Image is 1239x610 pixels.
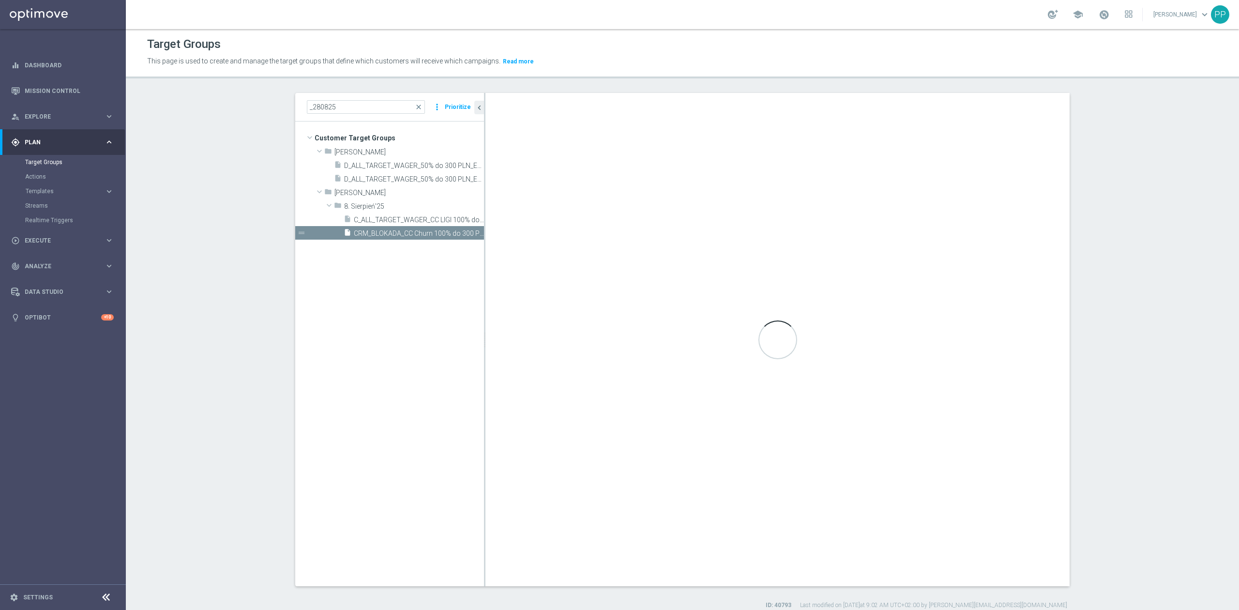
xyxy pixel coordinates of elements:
[26,188,105,194] div: Templates
[25,114,105,120] span: Explore
[344,215,351,226] i: insert_drive_file
[25,198,125,213] div: Streams
[502,56,535,67] button: Read more
[334,201,342,213] i: folder
[11,52,114,78] div: Dashboard
[11,138,105,147] div: Plan
[1152,7,1211,22] a: [PERSON_NAME]keyboard_arrow_down
[25,184,125,198] div: Templates
[344,229,351,240] i: insert_drive_file
[1073,9,1083,20] span: school
[11,138,114,146] button: gps_fixed Plan keyboard_arrow_right
[415,103,423,111] span: close
[1199,9,1210,20] span: keyboard_arrow_down
[766,601,791,610] label: ID: 40793
[25,139,105,145] span: Plan
[344,162,484,170] span: D_ALL_TARGET_WAGER_50% do 300 PLN_EUROBASKET_280825
[10,593,18,602] i: settings
[101,314,114,320] div: +10
[25,52,114,78] a: Dashboard
[25,158,101,166] a: Target Groups
[334,161,342,172] i: insert_drive_file
[344,202,484,211] span: 8. Sierpie&#x144;&#x27;25
[25,263,105,269] span: Analyze
[334,174,342,185] i: insert_drive_file
[11,112,20,121] i: person_search
[354,216,484,224] span: C_ALL_TARGET_WAGER_CC LIGI 100% do 300 PLN_280825
[25,78,114,104] a: Mission Control
[25,187,114,195] button: Templates keyboard_arrow_right
[11,87,114,95] button: Mission Control
[105,261,114,271] i: keyboard_arrow_right
[11,288,114,296] button: Data Studio keyboard_arrow_right
[11,262,105,271] div: Analyze
[11,262,114,270] button: track_changes Analyze keyboard_arrow_right
[11,113,114,121] button: person_search Explore keyboard_arrow_right
[11,138,20,147] i: gps_fixed
[25,173,101,181] a: Actions
[11,313,20,322] i: lightbulb
[11,262,20,271] i: track_changes
[1211,5,1229,24] div: PP
[11,236,105,245] div: Execute
[354,229,484,238] span: CRM_BLOKADA_CC Churn 100% do 300 PLN_280825
[23,595,53,600] a: Settings
[25,238,105,244] span: Execute
[105,112,114,121] i: keyboard_arrow_right
[105,236,114,245] i: keyboard_arrow_right
[11,78,114,104] div: Mission Control
[324,147,332,158] i: folder
[147,57,500,65] span: This page is used to create and manage the target groups that define which customers will receive...
[25,213,125,228] div: Realtime Triggers
[474,101,484,114] button: chevron_left
[11,288,105,296] div: Data Studio
[324,188,332,199] i: folder
[334,148,484,156] span: Kasia K.
[25,305,101,330] a: Optibot
[25,169,125,184] div: Actions
[443,101,472,114] button: Prioritize
[25,289,105,295] span: Data Studio
[432,100,442,114] i: more_vert
[25,202,101,210] a: Streams
[475,103,484,112] i: chevron_left
[307,100,425,114] input: Quick find group or folder
[26,188,95,194] span: Templates
[11,236,20,245] i: play_circle_outline
[11,314,114,321] button: lightbulb Optibot +10
[800,601,1067,610] label: Last modified on [DATE] at 9:02 AM UTC+02:00 by [PERSON_NAME][EMAIL_ADDRESS][DOMAIN_NAME]
[25,155,125,169] div: Target Groups
[147,37,221,51] h1: Target Groups
[11,61,114,69] button: equalizer Dashboard
[105,187,114,196] i: keyboard_arrow_right
[25,216,101,224] a: Realtime Triggers
[344,175,484,183] span: D_ALL_TARGET_WAGER_50% do 300 PLN_EUROBASKET_280825_BLOKADA
[315,131,484,145] span: Customer Target Groups
[334,189,484,197] span: Patryk P.
[11,305,114,330] div: Optibot
[11,61,20,70] i: equalizer
[11,237,114,244] button: play_circle_outline Execute keyboard_arrow_right
[11,112,105,121] div: Explore
[105,287,114,296] i: keyboard_arrow_right
[105,137,114,147] i: keyboard_arrow_right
